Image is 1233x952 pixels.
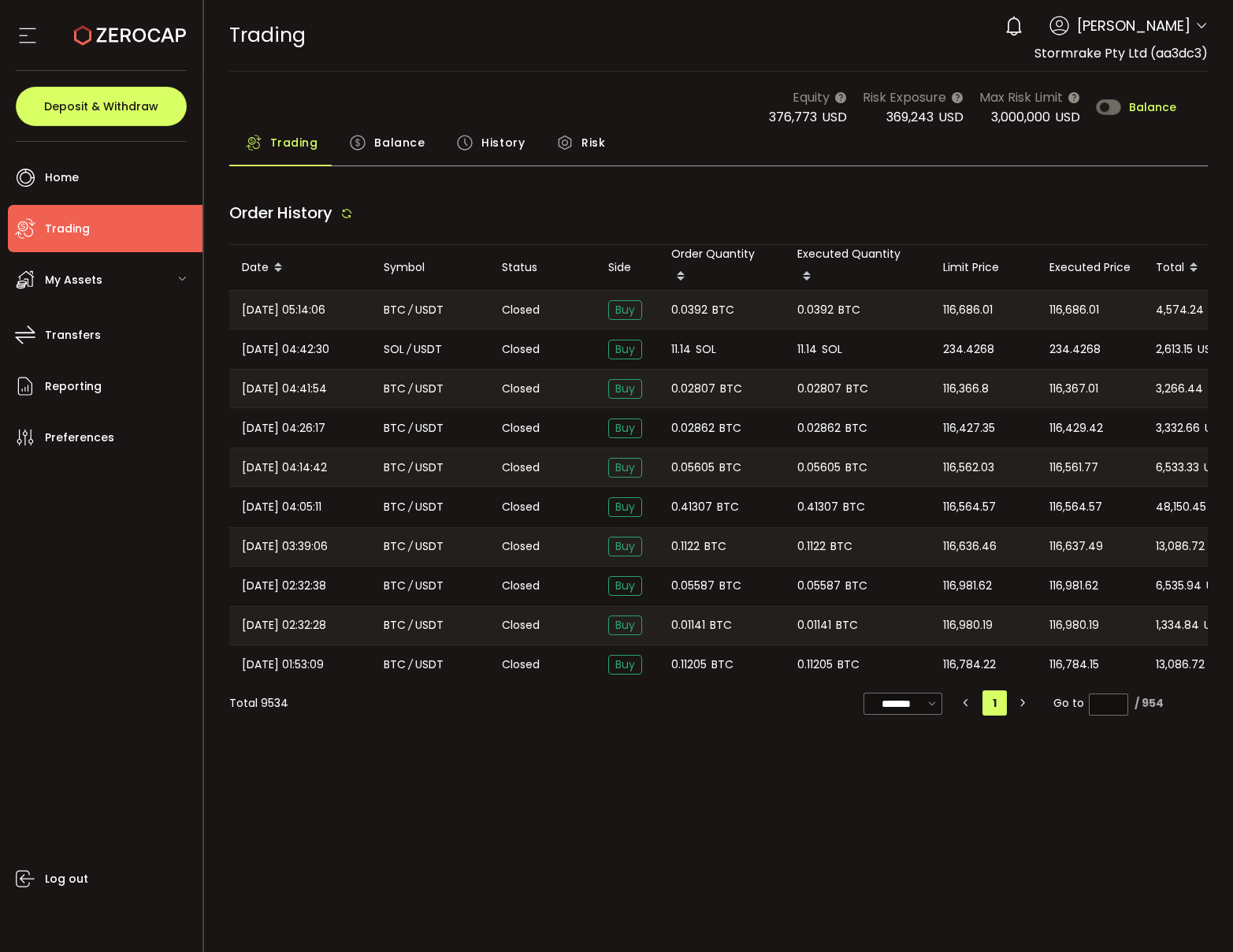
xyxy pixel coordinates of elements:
[1156,616,1199,634] span: 1,334.84
[671,656,707,674] span: 0.11205
[384,616,406,634] span: BTC
[384,301,406,319] span: BTC
[1156,340,1193,359] span: 2,613.15
[1055,108,1080,126] span: USD
[930,258,1037,277] div: Limit Price
[1049,656,1099,674] span: 116,784.15
[717,498,739,516] span: BTC
[671,301,707,319] span: 0.0392
[45,218,90,240] span: Trading
[242,616,326,634] span: [DATE] 02:32:28
[608,537,642,556] span: Buy
[608,497,642,517] span: Buy
[979,87,1063,107] span: Max Risk Limit
[982,690,1007,716] li: 1
[797,301,834,319] span: 0.0392
[886,108,934,126] span: 369,243
[45,166,79,189] span: Home
[502,420,540,437] span: Closed
[414,340,442,359] span: USDT
[797,537,826,556] span: 0.1122
[943,537,997,556] span: 116,636.46
[502,381,540,397] span: Closed
[45,269,102,292] span: My Assets
[1156,656,1205,674] span: 13,086.72
[671,577,715,595] span: 0.05587
[384,577,406,595] span: BTC
[1204,459,1232,477] span: USDT
[943,340,994,359] span: 234.4268
[384,380,406,398] span: BTC
[384,419,406,437] span: BTC
[407,340,411,359] em: /
[502,459,540,476] span: Closed
[1049,340,1101,359] span: 234.4268
[822,340,842,359] span: SOL
[608,340,642,359] span: Buy
[943,656,996,674] span: 116,784.22
[671,340,691,359] span: 11.14
[242,340,329,359] span: [DATE] 04:42:30
[671,537,700,556] span: 0.1122
[45,324,101,347] span: Transfers
[797,656,833,674] span: 0.11205
[384,656,406,674] span: BTC
[671,616,705,634] span: 0.01141
[1049,577,1098,595] span: 116,981.62
[845,459,867,477] span: BTC
[371,258,489,277] div: Symbol
[608,576,642,596] span: Buy
[502,341,540,358] span: Closed
[836,616,858,634] span: BTC
[242,419,325,437] span: [DATE] 04:26:17
[384,340,404,359] span: SOL
[704,537,726,556] span: BTC
[384,498,406,516] span: BTC
[408,537,413,556] em: /
[1049,616,1099,634] span: 116,980.19
[797,616,831,634] span: 0.01141
[711,656,733,674] span: BTC
[415,656,444,674] span: USDT
[1156,301,1204,319] span: 4,574.24
[797,459,841,477] span: 0.05605
[797,380,841,398] span: 0.02807
[943,301,993,319] span: 116,686.01
[863,87,946,107] span: Risk Exposure
[1049,419,1103,437] span: 116,429.42
[797,340,817,359] span: 11.14
[1049,459,1098,477] span: 116,561.77
[671,380,715,398] span: 0.02807
[671,419,715,437] span: 0.02862
[822,108,847,126] span: USD
[1156,380,1203,398] span: 3,266.44
[1156,459,1199,477] span: 6,533.33
[938,108,964,126] span: USD
[408,616,413,634] em: /
[659,245,785,290] div: Order Quantity
[242,577,326,595] span: [DATE] 02:32:38
[671,459,715,477] span: 0.05605
[45,868,88,891] span: Log out
[797,419,841,437] span: 0.02862
[696,340,716,359] span: SOL
[229,695,288,712] div: Total 9534
[943,380,989,398] span: 116,366.8
[502,538,540,555] span: Closed
[769,108,817,126] span: 376,773
[408,380,413,398] em: /
[845,577,867,595] span: BTC
[502,302,540,318] span: Closed
[1204,616,1232,634] span: USDT
[719,577,741,595] span: BTC
[1037,258,1143,277] div: Executed Price
[797,498,838,516] span: 0.41307
[374,127,425,158] span: Balance
[838,301,860,319] span: BTC
[797,577,841,595] span: 0.05587
[991,108,1050,126] span: 3,000,000
[242,537,328,556] span: [DATE] 03:39:06
[1049,301,1099,319] span: 116,686.01
[943,616,993,634] span: 116,980.19
[415,498,444,516] span: USDT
